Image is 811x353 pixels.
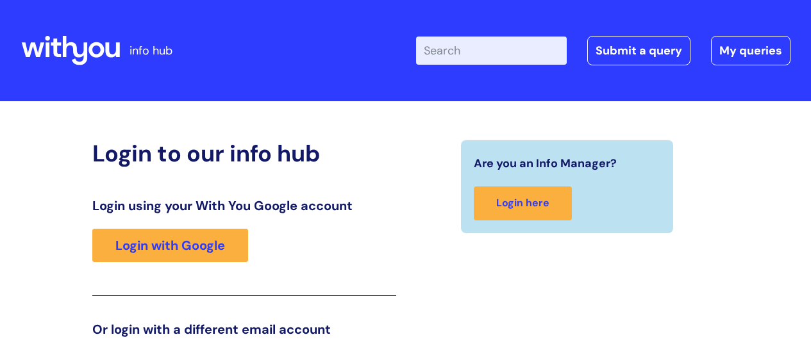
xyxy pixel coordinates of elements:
[130,40,172,61] p: info hub
[92,140,396,167] h2: Login to our info hub
[92,322,396,337] h3: Or login with a different email account
[587,36,690,65] a: Submit a query
[92,198,396,213] h3: Login using your With You Google account
[416,37,567,65] input: Search
[474,186,572,220] a: Login here
[711,36,790,65] a: My queries
[474,153,617,174] span: Are you an Info Manager?
[92,229,248,262] a: Login with Google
